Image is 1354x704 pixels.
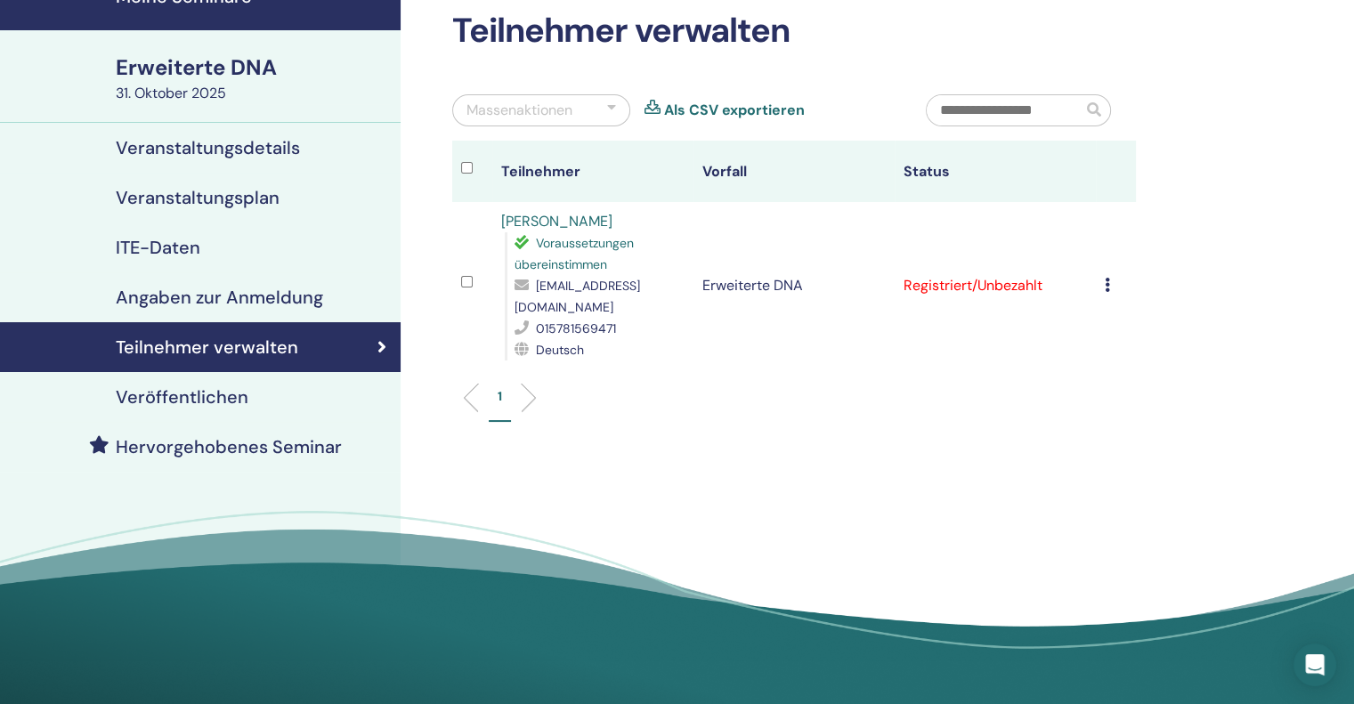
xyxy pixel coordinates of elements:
[116,136,300,159] font: Veranstaltungsdetails
[498,388,502,404] font: 1
[1293,643,1336,686] div: Öffnen Sie den Intercom Messenger
[515,235,634,272] font: Voraussetzungen übereinstimmen
[116,186,280,209] font: Veranstaltungsplan
[501,212,612,231] a: [PERSON_NAME]
[105,53,401,104] a: Erweiterte DNA31. Oktober 2025
[116,84,226,102] font: 31. Oktober 2025
[116,435,342,458] font: Hervorgehobenes Seminar
[664,101,805,119] font: Als CSV exportieren
[536,342,584,358] font: Deutsch
[702,276,803,295] font: Erweiterte DNA
[116,53,277,81] font: Erweiterte DNA
[116,336,298,359] font: Teilnehmer verwalten
[501,162,580,181] font: Teilnehmer
[466,101,572,119] font: Massenaktionen
[116,385,248,409] font: Veröffentlichen
[664,100,805,121] a: Als CSV exportieren
[702,162,747,181] font: Vorfall
[116,286,323,309] font: Angaben zur Anmeldung
[116,236,200,259] font: ITE-Daten
[904,162,950,181] font: Status
[452,8,790,53] font: Teilnehmer verwalten
[515,278,640,315] font: [EMAIL_ADDRESS][DOMAIN_NAME]
[536,320,616,336] font: 015781569471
